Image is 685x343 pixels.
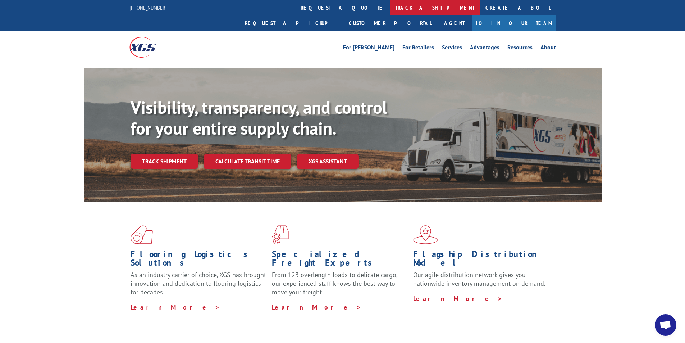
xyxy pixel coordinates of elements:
[131,250,266,271] h1: Flooring Logistics Solutions
[343,15,437,31] a: Customer Portal
[507,45,533,53] a: Resources
[413,250,549,271] h1: Flagship Distribution Model
[272,250,408,271] h1: Specialized Freight Experts
[131,96,387,139] b: Visibility, transparency, and control for your entire supply chain.
[272,271,408,303] p: From 123 overlength loads to delicate cargo, our experienced staff knows the best way to move you...
[129,4,167,11] a: [PHONE_NUMBER]
[472,15,556,31] a: Join Our Team
[131,303,220,311] a: Learn More >
[655,314,676,336] div: Open chat
[343,45,394,53] a: For [PERSON_NAME]
[540,45,556,53] a: About
[470,45,499,53] a: Advantages
[239,15,343,31] a: Request a pickup
[442,45,462,53] a: Services
[297,154,359,169] a: XGS ASSISTANT
[413,225,438,244] img: xgs-icon-flagship-distribution-model-red
[131,271,266,296] span: As an industry carrier of choice, XGS has brought innovation and dedication to flooring logistics...
[131,225,153,244] img: xgs-icon-total-supply-chain-intelligence-red
[131,154,198,169] a: Track shipment
[272,303,361,311] a: Learn More >
[272,225,289,244] img: xgs-icon-focused-on-flooring-red
[413,271,545,288] span: Our agile distribution network gives you nationwide inventory management on demand.
[204,154,291,169] a: Calculate transit time
[413,294,503,303] a: Learn More >
[402,45,434,53] a: For Retailers
[437,15,472,31] a: Agent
